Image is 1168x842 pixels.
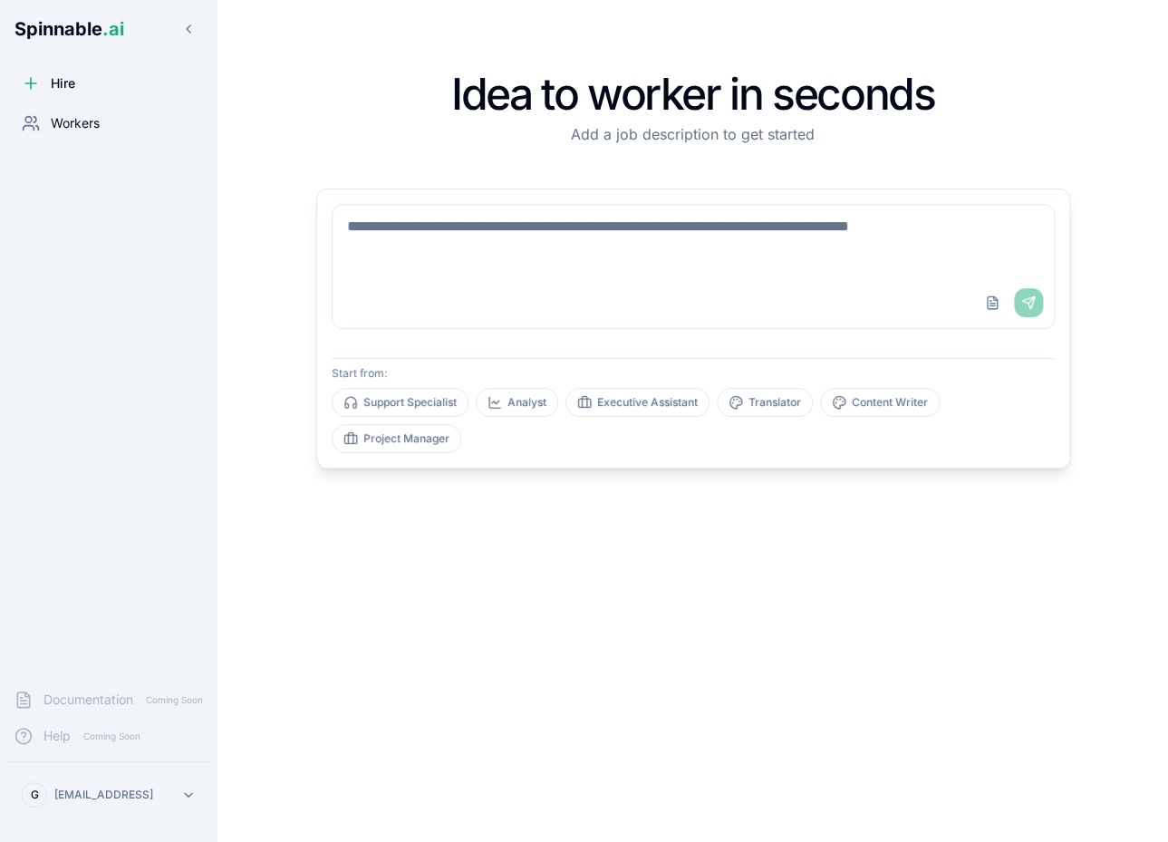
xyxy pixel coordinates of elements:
[316,73,1070,116] h1: Idea to worker in seconds
[14,18,124,40] span: Spinnable
[332,424,461,453] button: Project Manager
[102,18,124,40] span: .ai
[51,114,100,132] span: Workers
[54,788,153,802] p: [EMAIL_ADDRESS]
[717,388,813,417] button: Translator
[140,692,208,709] span: Coming Soon
[14,777,203,813] button: G[EMAIL_ADDRESS]
[31,788,39,802] span: G
[332,366,1055,381] p: Start from:
[332,388,468,417] button: Support Specialist
[476,388,558,417] button: Analyst
[565,388,709,417] button: Executive Assistant
[78,728,146,745] span: Coming Soon
[316,123,1070,145] p: Add a job description to get started
[43,691,133,709] span: Documentation
[51,74,75,92] span: Hire
[43,727,71,745] span: Help
[820,388,940,417] button: Content Writer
